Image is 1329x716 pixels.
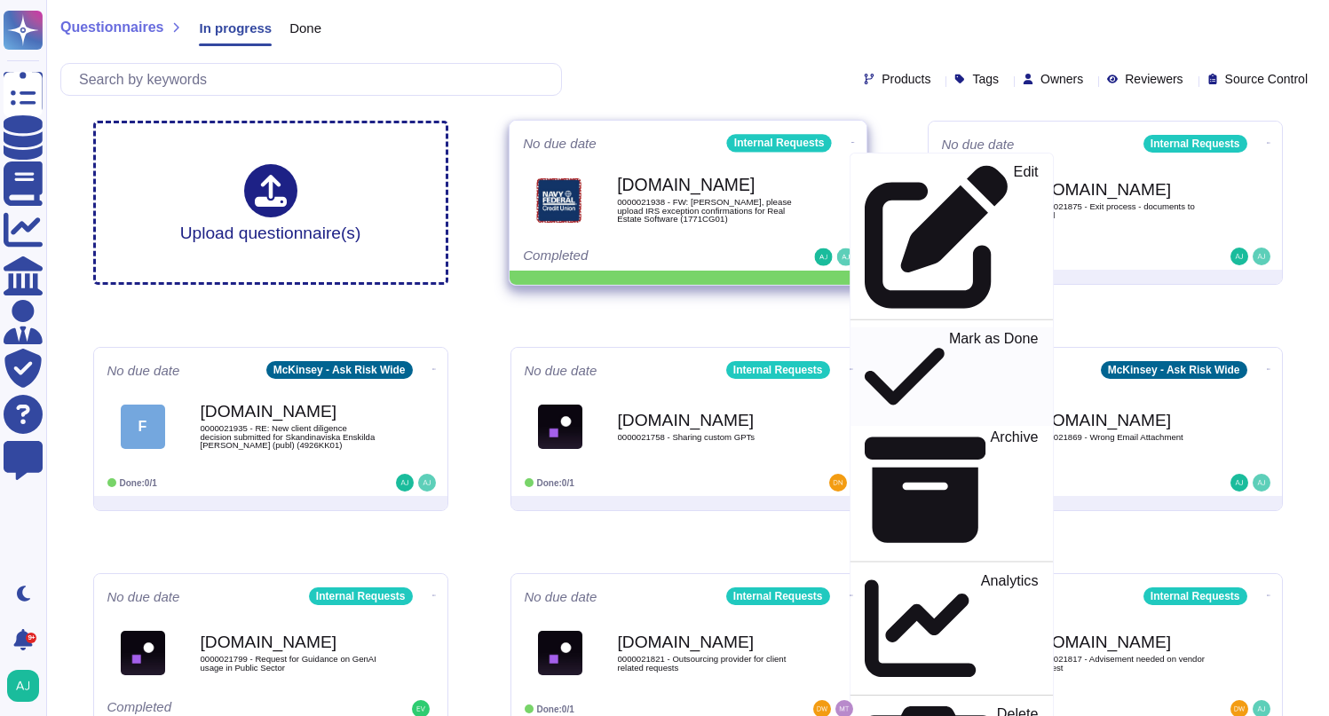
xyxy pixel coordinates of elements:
[1225,73,1308,85] span: Source Control
[180,164,361,241] div: Upload questionnaire(s)
[942,138,1015,151] span: No due date
[538,631,582,675] img: Logo
[850,569,1052,688] a: Analytics
[121,631,165,675] img: Logo
[537,478,574,488] span: Done: 0/1
[396,474,414,492] img: user
[1013,165,1038,309] p: Edit
[850,161,1052,312] a: Edit
[60,20,163,35] span: Questionnaires
[537,704,574,714] span: Done: 0/1
[980,573,1038,684] p: Analytics
[726,361,830,379] div: Internal Requests
[1253,474,1270,492] img: user
[1040,73,1083,85] span: Owners
[1035,433,1213,442] span: 0000021869 - Wrong Email Attachment
[523,248,743,266] div: Completed
[882,73,930,85] span: Products
[107,590,180,603] span: No due date
[536,177,581,223] img: Logo
[1035,633,1213,650] b: [DOMAIN_NAME]
[726,134,831,152] div: Internal Requests
[201,655,378,672] span: 0000021799 - Request for Guidance on GenAI usage in Public Sector
[309,587,413,605] div: Internal Requests
[70,64,561,95] input: Search by keywords
[1253,248,1270,265] img: user
[26,633,36,643] div: 9+
[201,403,378,420] b: [DOMAIN_NAME]
[1230,248,1248,265] img: user
[4,666,51,705] button: user
[618,433,795,442] span: 0000021758 - Sharing custom GPTs
[289,21,321,35] span: Done
[418,474,436,492] img: user
[525,364,597,377] span: No due date
[618,633,795,650] b: [DOMAIN_NAME]
[538,405,582,449] img: Logo
[7,670,39,702] img: user
[829,474,847,492] img: user
[617,177,796,193] b: [DOMAIN_NAME]
[201,633,378,650] b: [DOMAIN_NAME]
[121,405,165,449] div: F
[850,426,1052,555] a: Archive
[525,590,597,603] span: No due date
[1035,181,1213,198] b: [DOMAIN_NAME]
[1125,73,1183,85] span: Reviewers
[836,248,854,266] img: user
[1143,587,1247,605] div: Internal Requests
[1035,412,1213,429] b: [DOMAIN_NAME]
[523,137,597,150] span: No due date
[201,424,378,450] span: 0000021935 - RE: New client diligence decision submitted for Skandinaviska Enskilda [PERSON_NAME]...
[948,332,1038,422] p: Mark as Done
[814,248,832,266] img: user
[1230,474,1248,492] img: user
[1035,655,1213,672] span: 0000021817 - Advisement needed on vendor request
[199,21,272,35] span: In progress
[726,587,830,605] div: Internal Requests
[1101,361,1247,379] div: McKinsey - Ask Risk Wide
[617,198,796,224] span: 0000021938 - FW: [PERSON_NAME], please upload IRS exception confirmations for Real Estate Softwar...
[972,73,999,85] span: Tags
[120,478,157,488] span: Done: 0/1
[266,361,413,379] div: McKinsey - Ask Risk Wide
[1035,202,1213,219] span: 0000021875 - Exit process - documents to email
[850,327,1052,426] a: Mark as Done
[990,430,1038,551] p: Archive
[618,655,795,672] span: 0000021821 - Outsourcing provider for client related requests
[618,412,795,429] b: [DOMAIN_NAME]
[107,364,180,377] span: No due date
[1143,135,1247,153] div: Internal Requests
